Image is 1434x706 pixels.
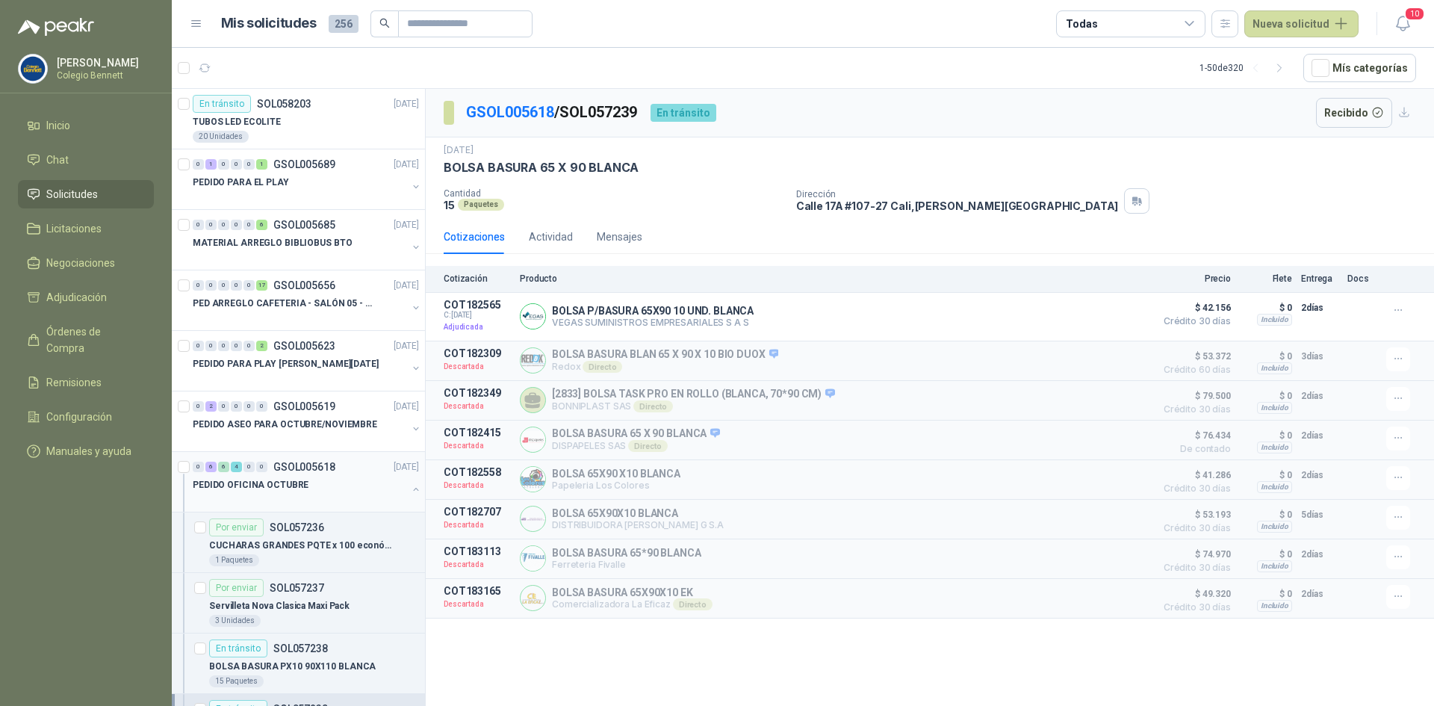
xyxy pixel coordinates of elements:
a: Adjudicación [18,283,154,312]
span: Crédito 30 días [1156,603,1231,612]
p: COT182415 [444,427,511,439]
img: Company Logo [521,348,545,373]
p: [DATE] [394,339,419,353]
div: 0 [205,341,217,351]
p: TUBOS LED ECOLITE [193,115,281,129]
a: Negociaciones [18,249,154,277]
p: BOLSA P/BASURA 65X90 10 UND. BLANCA [552,305,754,317]
p: Dirección [796,189,1119,199]
p: $ 0 [1240,545,1292,563]
p: DISTRIBUIDORA [PERSON_NAME] G S.A [552,519,724,530]
p: 2 días [1301,585,1338,603]
p: Adjudicada [444,320,511,335]
div: 0 [243,401,255,412]
p: Precio [1156,273,1231,284]
span: Manuales y ayuda [46,443,131,459]
span: search [379,18,390,28]
p: Descartada [444,359,511,374]
span: $ 53.372 [1156,347,1231,365]
p: $ 0 [1240,347,1292,365]
span: Crédito 30 días [1156,563,1231,572]
p: DISPAPELES SAS [552,440,720,452]
div: 0 [205,280,217,291]
div: 0 [256,401,267,412]
p: BOLSA 65X90 X10 BLANCA [552,468,680,480]
p: Comercializadora La Eficaz [552,598,713,610]
div: Directo [583,361,622,373]
p: COT182558 [444,466,511,478]
div: Incluido [1257,481,1292,493]
span: $ 79.500 [1156,387,1231,405]
span: Remisiones [46,374,102,391]
img: Logo peakr [18,18,94,36]
div: Por enviar [209,518,264,536]
img: Company Logo [521,546,545,571]
div: 6 [256,220,267,230]
p: PEDIDO OFICINA OCTUBRE [193,478,308,492]
span: Negociaciones [46,255,115,271]
span: Adjudicación [46,289,107,306]
img: Company Logo [521,507,545,531]
span: $ 49.320 [1156,585,1231,603]
p: Descartada [444,478,511,493]
p: $ 0 [1240,427,1292,445]
div: Paquetes [458,199,504,211]
p: Redox [552,361,778,373]
span: Licitaciones [46,220,102,237]
div: Incluido [1257,402,1292,414]
span: $ 53.193 [1156,506,1231,524]
p: BOLSA BASURA 65 X 90 BLANCA [552,427,720,441]
a: Órdenes de Compra [18,318,154,362]
p: PEDIDO PARA PLAY [PERSON_NAME][DATE] [193,357,379,371]
div: 0 [243,159,255,170]
p: [DATE] [394,218,419,232]
span: Crédito 60 días [1156,365,1231,374]
p: $ 0 [1240,299,1292,317]
div: 3 Unidades [209,615,261,627]
a: 0 0 0 0 0 17 GSOL005656[DATE] PED ARREGLO CAFETERIA - SALÓN 05 - MATERIAL CARP. [193,276,422,324]
p: COT182565 [444,299,511,311]
p: $ 0 [1240,506,1292,524]
a: Configuración [18,403,154,431]
p: 2 días [1301,299,1338,317]
a: GSOL005618 [466,103,554,121]
div: 0 [256,462,267,472]
p: PEDIDO ASEO PARA OCTUBRE/NOVIEMBRE [193,418,377,432]
a: Chat [18,146,154,174]
p: $ 0 [1240,585,1292,603]
a: 0 0 0 0 0 2 GSOL005623[DATE] PEDIDO PARA PLAY [PERSON_NAME][DATE] [193,337,422,385]
button: Mís categorías [1303,54,1416,82]
div: 0 [243,220,255,230]
p: $ 0 [1240,466,1292,484]
div: 0 [218,341,229,351]
p: COT182349 [444,387,511,399]
div: 0 [243,462,255,472]
div: Por enviar [209,579,264,597]
div: 0 [218,159,229,170]
div: 0 [231,220,242,230]
p: GSOL005656 [273,280,335,291]
p: Entrega [1301,273,1338,284]
p: GSOL005618 [273,462,335,472]
p: 15 [444,199,455,211]
p: Colegio Bennett [57,71,150,80]
span: $ 76.434 [1156,427,1231,445]
div: 2 [205,401,217,412]
div: 15 Paquetes [209,675,264,687]
p: BOLSA 65X90X10 BLANCA [552,507,724,519]
button: 10 [1389,10,1416,37]
div: 0 [231,159,242,170]
img: Company Logo [521,304,545,329]
p: Docs [1347,273,1377,284]
p: COT182309 [444,347,511,359]
div: 0 [193,462,204,472]
p: [DATE] [394,97,419,111]
div: Directo [633,400,673,412]
p: / SOL057239 [466,101,639,124]
p: SOL057238 [273,643,328,654]
p: BOLSA BASURA 65X90X10 EK [552,586,713,598]
p: 2 días [1301,387,1338,405]
p: MATERIAL ARREGLO BIBLIOBUS BTO [193,236,352,250]
div: En tránsito [193,95,251,113]
a: En tránsitoSOL058203[DATE] TUBOS LED ECOLITE20 Unidades [172,89,425,149]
